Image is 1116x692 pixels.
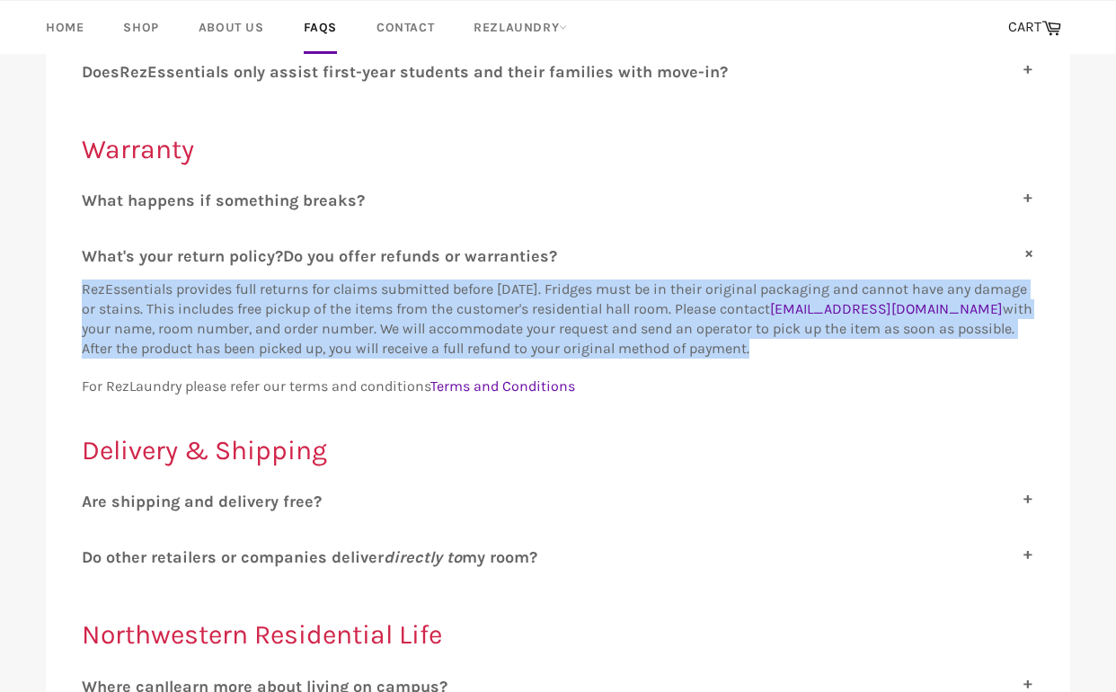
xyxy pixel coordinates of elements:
span: oes [93,62,120,82]
span: re shipping and delivery free? [92,492,322,511]
span: ssentials only assist first-year students and their families with move-in? [157,62,728,82]
span: o you offer refunds or warranties? [294,246,557,266]
a: RezLaundry [456,1,585,54]
a: Terms and Conditions [430,377,575,395]
label: W [82,191,1034,210]
span: hat's your return policy? [97,246,283,266]
label: W D [82,246,1034,266]
a: Home [28,1,102,54]
a: About Us [181,1,282,54]
label: D [82,547,1034,567]
label: A [82,492,1034,511]
h2: Delivery & Shipping [82,432,1034,469]
a: CART [999,9,1070,47]
a: Contact [359,1,452,54]
span: o other retailers or companies deliver my room? [93,547,537,567]
span: RezEssentials provides full returns for claims submitted before [DATE]. Fridges must be in their ... [82,280,1032,357]
a: [EMAIL_ADDRESS][DOMAIN_NAME] [770,300,1003,317]
label: D R E [82,62,1034,82]
i: directly to [384,547,462,567]
a: Shop [105,1,176,54]
span: ez [130,62,147,82]
h2: Warranty [82,131,1034,168]
a: FAQs [286,1,355,54]
h2: Northwestern Residential Life [82,617,1034,653]
span: hat happens if something breaks? [97,191,365,210]
span: For RezLaundry please refer our terms and conditions [82,377,575,395]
